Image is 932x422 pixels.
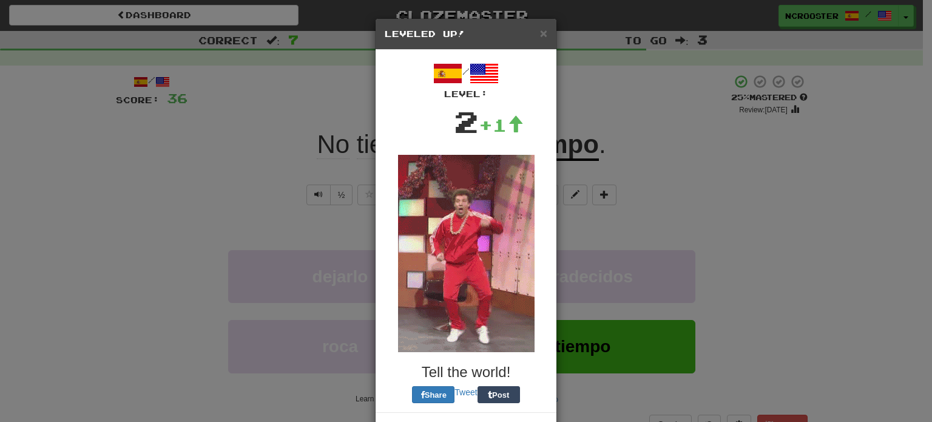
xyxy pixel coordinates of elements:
[398,155,535,352] img: red-jumpsuit-0a91143f7507d151a8271621424c3ee7c84adcb3b18e0b5e75c121a86a6f61d6.gif
[540,27,547,39] button: Close
[478,386,520,403] button: Post
[385,28,547,40] h5: Leveled Up!
[412,386,454,403] button: Share
[385,88,547,100] div: Level:
[385,59,547,100] div: /
[454,387,477,397] a: Tweet
[479,113,524,137] div: +1
[385,364,547,380] h3: Tell the world!
[540,26,547,40] span: ×
[454,100,479,143] div: 2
